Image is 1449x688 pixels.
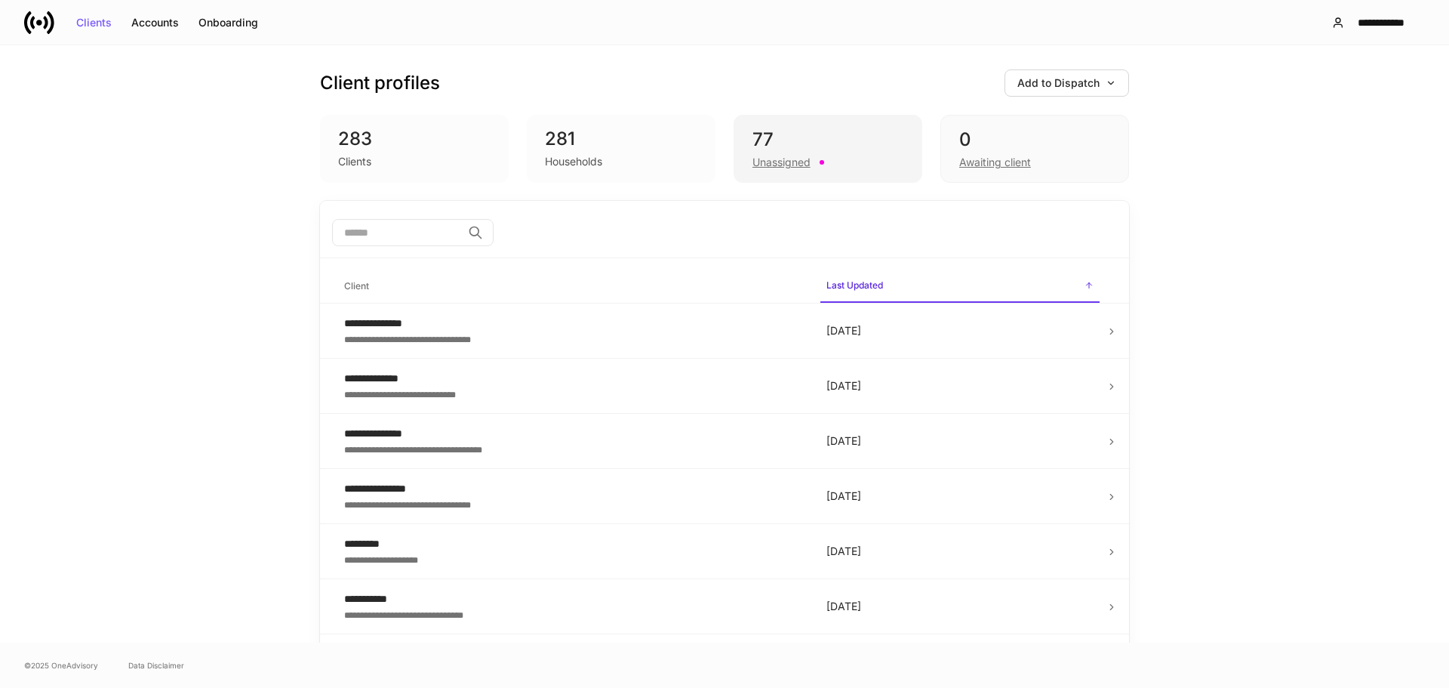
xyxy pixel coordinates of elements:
[826,278,883,292] h6: Last Updated
[1004,69,1129,97] button: Add to Dispatch
[128,659,184,671] a: Data Disclaimer
[320,71,440,95] h3: Client profiles
[189,11,268,35] button: Onboarding
[826,544,1094,559] p: [DATE]
[338,127,491,151] div: 283
[338,154,371,169] div: Clients
[545,127,697,151] div: 281
[959,155,1031,170] div: Awaiting client
[752,155,811,170] div: Unassigned
[820,270,1100,303] span: Last Updated
[826,378,1094,393] p: [DATE]
[826,323,1094,338] p: [DATE]
[24,659,98,671] span: © 2025 OneAdvisory
[131,17,179,28] div: Accounts
[1017,78,1116,88] div: Add to Dispatch
[752,128,903,152] div: 77
[734,115,922,183] div: 77Unassigned
[959,128,1110,152] div: 0
[76,17,112,28] div: Clients
[826,599,1094,614] p: [DATE]
[122,11,189,35] button: Accounts
[338,271,808,302] span: Client
[198,17,258,28] div: Onboarding
[66,11,122,35] button: Clients
[344,279,369,293] h6: Client
[826,489,1094,504] p: [DATE]
[940,115,1129,183] div: 0Awaiting client
[826,433,1094,449] p: [DATE]
[545,154,602,169] div: Households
